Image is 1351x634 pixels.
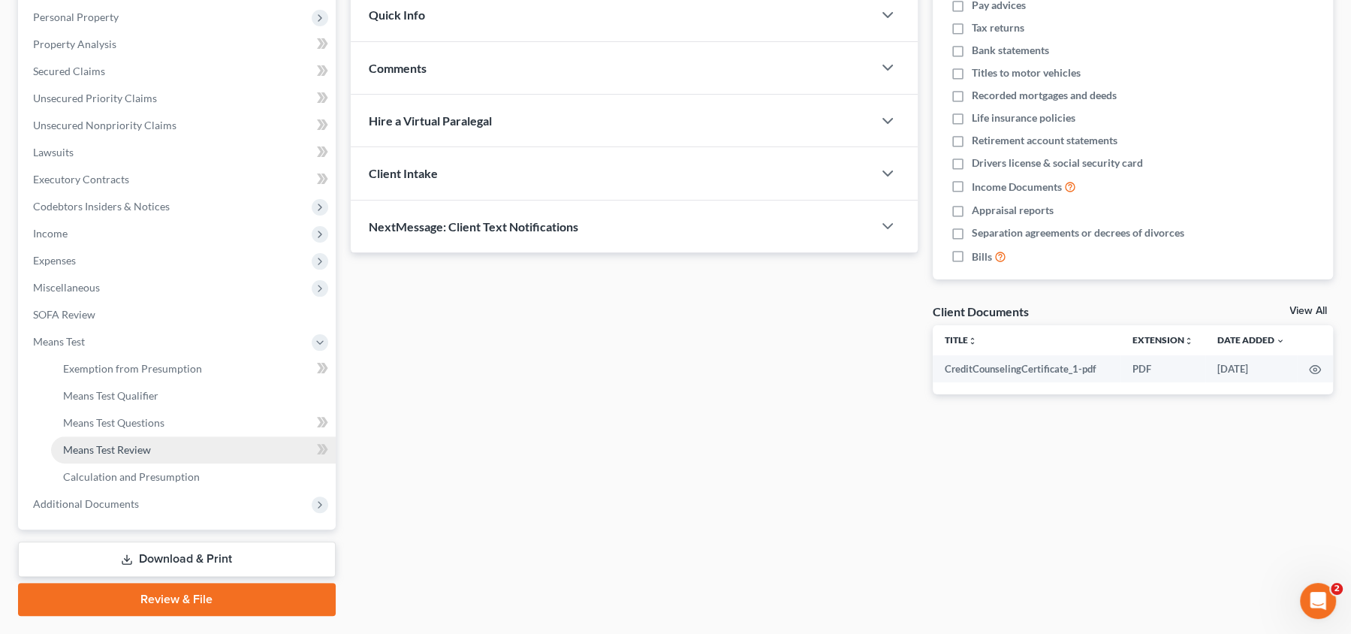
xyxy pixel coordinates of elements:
span: Additional Documents [33,497,139,510]
a: Lawsuits [21,139,336,166]
span: Drivers license & social security card [972,155,1143,171]
a: Date Added expand_more [1217,334,1285,346]
span: Miscellaneous [33,281,100,294]
a: Titleunfold_more [945,334,977,346]
span: Secured Claims [33,65,105,77]
i: unfold_more [968,337,977,346]
span: Unsecured Priority Claims [33,92,157,104]
div: Client Documents [933,303,1029,319]
span: SOFA Review [33,308,95,321]
td: CreditCounselingCertificate_1-pdf [933,355,1120,382]
a: Means Test Qualifier [51,382,336,409]
span: Income [33,227,68,240]
span: Means Test [33,335,85,348]
span: Client Intake [369,166,438,180]
span: Personal Property [33,11,119,23]
span: Tax returns [972,20,1024,35]
iframe: Intercom live chat [1300,583,1336,619]
a: Unsecured Priority Claims [21,85,336,112]
a: View All [1289,306,1327,316]
a: Means Test Questions [51,409,336,436]
span: Hire a Virtual Paralegal [369,113,492,128]
span: Bank statements [972,43,1049,58]
span: Exemption from Presumption [63,362,202,375]
a: Download & Print [18,542,336,577]
span: Income Documents [972,180,1062,195]
span: Bills [972,249,992,264]
span: Retirement account statements [972,133,1117,148]
span: Expenses [33,254,76,267]
span: Executory Contracts [33,173,129,186]
i: expand_more [1276,337,1285,346]
span: Life insurance policies [972,110,1075,125]
a: Property Analysis [21,31,336,58]
a: Executory Contracts [21,166,336,193]
span: Titles to motor vehicles [972,65,1081,80]
span: Codebtors Insiders & Notices [33,200,170,213]
span: 2 [1331,583,1343,595]
span: Appraisal reports [972,203,1054,218]
span: Calculation and Presumption [63,470,200,483]
span: Unsecured Nonpriority Claims [33,119,176,131]
span: Means Test Qualifier [63,389,158,402]
a: Secured Claims [21,58,336,85]
a: Exemption from Presumption [51,355,336,382]
a: SOFA Review [21,301,336,328]
a: Review & File [18,583,336,616]
i: unfold_more [1184,337,1193,346]
span: Means Test Review [63,443,151,456]
span: Separation agreements or decrees of divorces [972,225,1184,240]
td: PDF [1120,355,1205,382]
span: Property Analysis [33,38,116,50]
span: Recorded mortgages and deeds [972,88,1117,103]
span: Comments [369,61,427,75]
span: NextMessage: Client Text Notifications [369,219,578,234]
a: Means Test Review [51,436,336,463]
span: Means Test Questions [63,416,164,429]
span: Lawsuits [33,146,74,158]
span: Quick Info [369,8,425,22]
a: Unsecured Nonpriority Claims [21,112,336,139]
a: Extensionunfold_more [1132,334,1193,346]
td: [DATE] [1205,355,1297,382]
a: Calculation and Presumption [51,463,336,491]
